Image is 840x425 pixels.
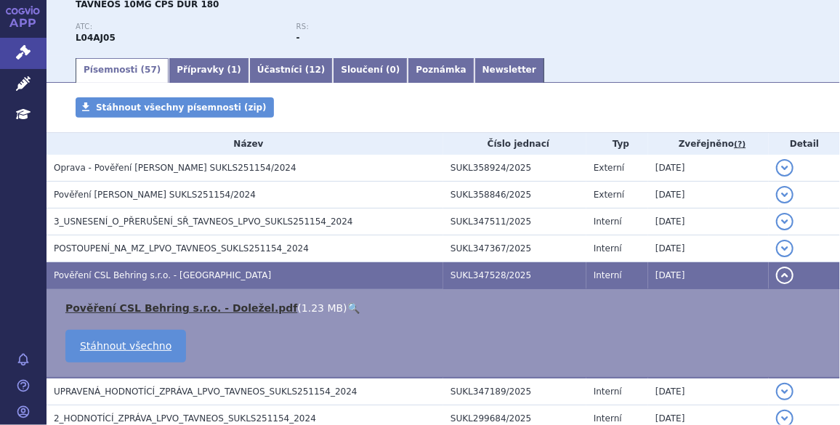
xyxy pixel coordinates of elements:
[734,139,746,150] abbr: (?)
[594,270,622,280] span: Interní
[333,58,408,83] a: Sloučení (0)
[54,243,309,254] span: POSTOUPENÍ_NA_MZ_LPVO_TAVNEOS_SUKLS251154_2024
[769,133,840,155] th: Detail
[76,23,282,31] p: ATC:
[65,330,186,363] a: Stáhnout všechno
[443,182,586,209] td: SUKL358846/2025
[249,58,334,83] a: Účastníci (12)
[594,413,622,424] span: Interní
[648,133,769,155] th: Zveřejněno
[776,267,793,284] button: detail
[231,65,237,75] span: 1
[648,378,769,405] td: [DATE]
[347,302,360,314] a: 🔍
[648,155,769,182] td: [DATE]
[296,33,300,43] strong: -
[443,235,586,262] td: SUKL347367/2025
[594,386,622,397] span: Interní
[648,182,769,209] td: [DATE]
[65,302,297,314] a: Pověření CSL Behring s.r.o. - Doležel.pdf
[76,33,116,43] strong: AVAKOPAN
[169,58,249,83] a: Přípravky (1)
[594,163,624,173] span: Externí
[586,133,648,155] th: Typ
[594,190,624,200] span: Externí
[145,65,157,75] span: 57
[443,262,586,289] td: SUKL347528/2025
[443,378,586,405] td: SUKL347189/2025
[76,97,274,118] a: Stáhnout všechny písemnosti (zip)
[54,216,353,227] span: 3_USNESENÍ_O_PŘERUŠENÍ_SŘ_TAVNEOS_LPVO_SUKLS251154_2024
[54,270,271,280] span: Pověření CSL Behring s.r.o. - Doležel
[776,186,793,203] button: detail
[302,302,343,314] span: 1.23 MB
[296,23,503,31] p: RS:
[594,243,622,254] span: Interní
[776,159,793,177] button: detail
[54,163,296,173] span: Oprava - Pověření Jan Doležel SUKLS251154/2024
[776,383,793,400] button: detail
[648,235,769,262] td: [DATE]
[648,209,769,235] td: [DATE]
[474,58,544,83] a: Newsletter
[76,58,169,83] a: Písemnosti (57)
[54,190,256,200] span: Pověření Jan Doležel SUKLS251154/2024
[594,216,622,227] span: Interní
[648,262,769,289] td: [DATE]
[408,58,474,83] a: Poznámka
[54,413,316,424] span: 2_HODNOTÍCÍ_ZPRÁVA_LPVO_TAVNEOS_SUKLS251154_2024
[443,133,586,155] th: Číslo jednací
[54,386,358,397] span: UPRAVENÁ_HODNOTÍCÍ_ZPRÁVA_LPVO_TAVNEOS_SUKLS251154_2024
[443,155,586,182] td: SUKL358924/2025
[96,102,267,113] span: Stáhnout všechny písemnosti (zip)
[65,301,825,315] li: ( )
[390,65,396,75] span: 0
[776,240,793,257] button: detail
[776,213,793,230] button: detail
[443,209,586,235] td: SUKL347511/2025
[47,133,443,155] th: Název
[309,65,321,75] span: 12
